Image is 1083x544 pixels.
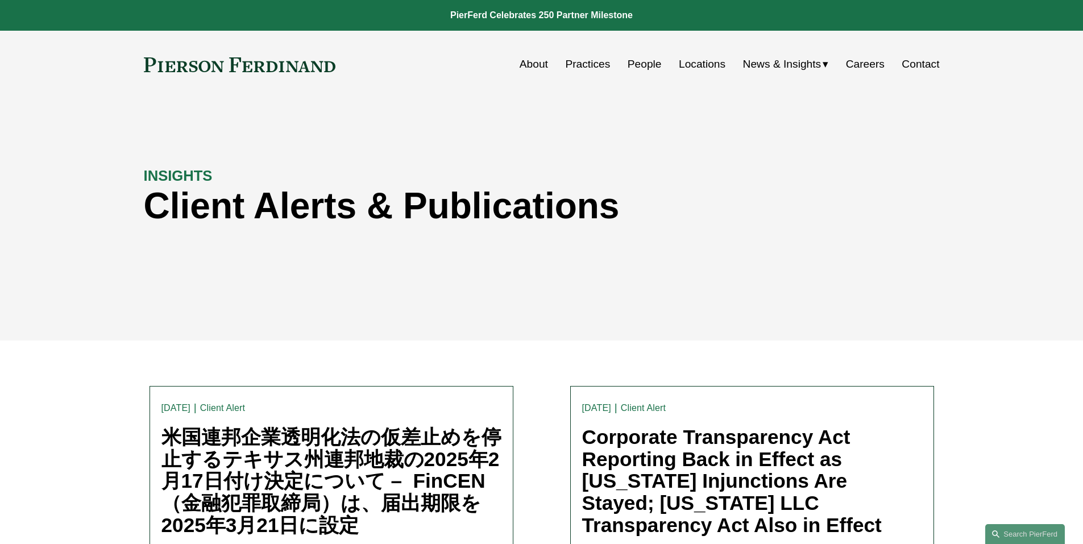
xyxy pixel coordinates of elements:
a: 米国連邦企業透明化法の仮差止めを停止するテキサス州連邦地裁の2025年2月17日付け決定について – FinCEN（金融犯罪取締局）は、届出期限を2025年3月21日に設定 [161,426,501,536]
a: People [628,53,662,75]
a: Corporate Transparency Act Reporting Back in Effect as [US_STATE] Injunctions Are Stayed; [US_STA... [582,426,882,536]
a: folder dropdown [743,53,829,75]
time: [DATE] [161,404,190,413]
h1: Client Alerts & Publications [144,185,741,227]
a: Practices [565,53,610,75]
time: [DATE] [582,404,611,413]
a: Client Alert [200,403,245,413]
strong: INSIGHTS [144,168,213,184]
a: Contact [902,53,939,75]
span: News & Insights [743,55,821,74]
a: Client Alert [621,403,666,413]
a: About [520,53,548,75]
a: Careers [846,53,885,75]
a: Locations [679,53,725,75]
a: Search this site [985,524,1065,544]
